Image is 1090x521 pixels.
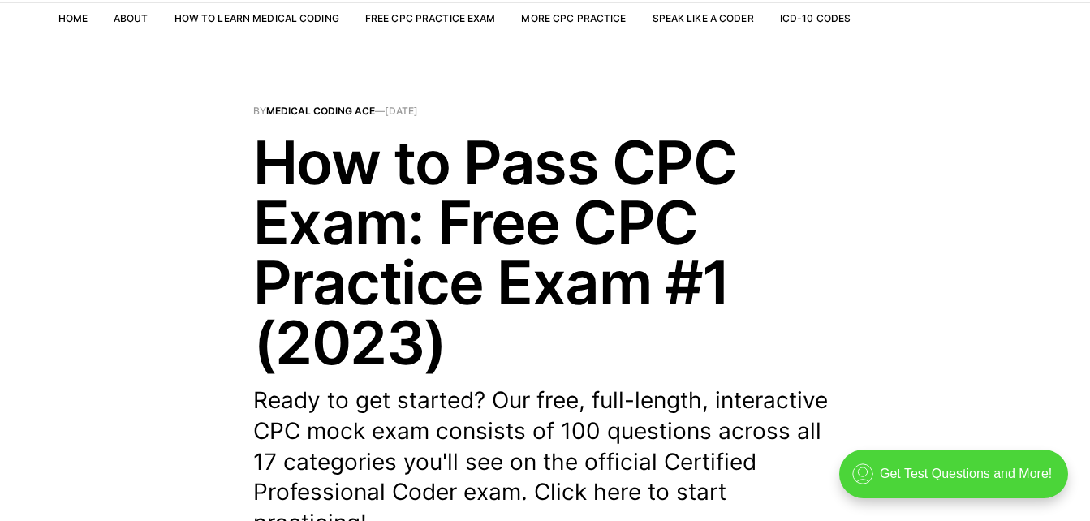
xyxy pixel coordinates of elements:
[58,12,88,24] a: Home
[780,12,851,24] a: ICD-10 Codes
[653,12,754,24] a: Speak Like a Coder
[385,105,418,117] time: [DATE]
[253,132,838,372] h1: How to Pass CPC Exam: Free CPC Practice Exam #1 (2023)
[825,441,1090,521] iframe: portal-trigger
[266,105,375,117] a: Medical Coding Ace
[114,12,149,24] a: About
[521,12,626,24] a: More CPC Practice
[365,12,496,24] a: Free CPC Practice Exam
[253,106,838,116] span: By —
[174,12,339,24] a: How to Learn Medical Coding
